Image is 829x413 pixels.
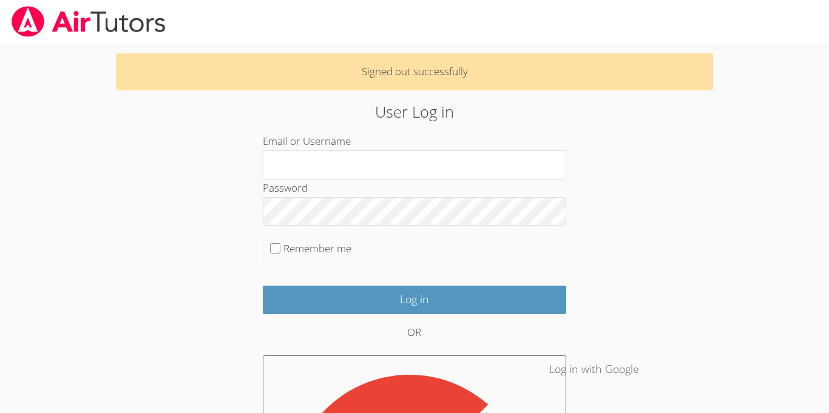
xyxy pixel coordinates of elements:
input: Log in [263,286,566,314]
label: Email or Username [263,134,351,148]
label: Remember me [283,241,351,255]
div: OR [407,324,421,355]
h2: User Log in [191,100,638,123]
img: airtutors_banner-c4298cdbf04f3fff15de1276eac7730deb9818008684d7c2e4769d2f7ddbe033.png [10,6,167,37]
p: Signed out successfully [116,53,713,90]
label: Password [263,181,308,195]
